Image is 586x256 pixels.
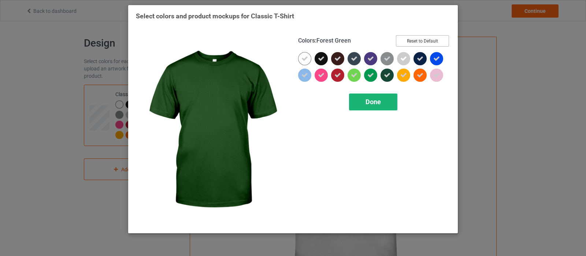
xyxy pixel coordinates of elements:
[136,35,288,226] img: regular.jpg
[298,37,315,44] span: Colors
[396,35,449,47] button: Reset to Default
[316,37,351,44] span: Forest Green
[366,98,381,106] span: Done
[298,37,351,45] h4: :
[136,12,294,20] span: Select colors and product mockups for Classic T-Shirt
[381,52,394,65] img: heather_texture.png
